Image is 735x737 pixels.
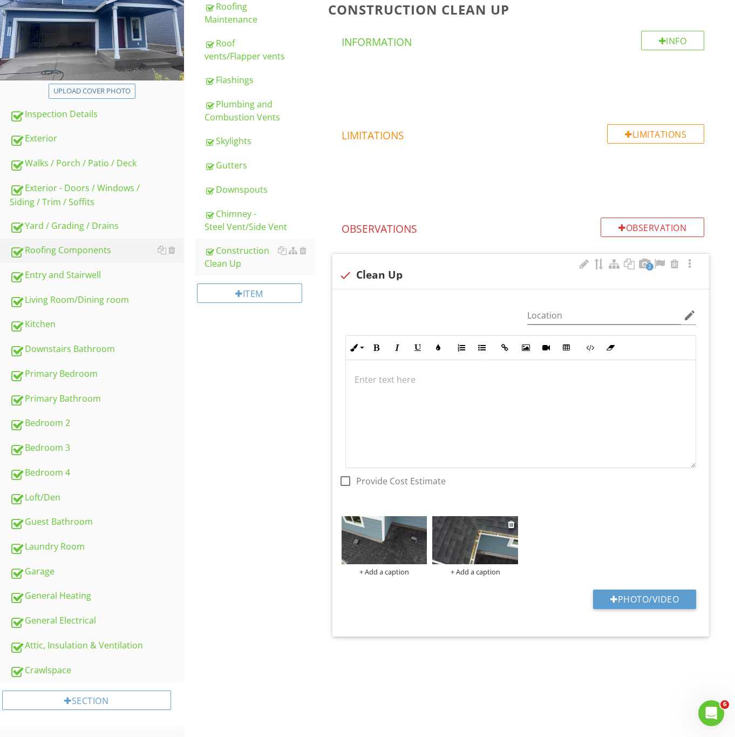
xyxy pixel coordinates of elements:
button: Underline (Ctrl+U) [407,337,428,358]
div: Flashings [205,73,315,86]
button: Upload cover photo [49,84,135,99]
div: Entry and Stairwell [10,268,184,282]
button: Insert Video [536,337,556,358]
div: Section [2,691,171,710]
div: General Heating [10,589,184,603]
button: Colors [428,337,448,358]
div: Bedroom 3 [10,441,184,455]
button: Insert Table [556,337,577,358]
button: Italic (Ctrl+I) [387,337,407,358]
i: edit [683,309,696,322]
div: Living Room/Dining room [10,293,184,307]
div: Loft/Den [10,491,184,505]
div: Bedroom 2 [10,416,184,430]
iframe: Intercom live chat [698,700,724,726]
label: Provide Cost Estimate [356,476,446,486]
span: 2 [646,263,654,271]
h4: Observations [342,218,704,236]
span: 6 [720,700,729,709]
button: Unordered List [472,337,492,358]
div: Plumbing and Combustion Vents [205,98,315,124]
div: Observation [601,218,704,237]
h3: Construction Clean Up [328,2,718,17]
div: Yard / Grading / Drains [10,219,184,233]
div: Roofing Components [10,244,184,258]
div: Guest Bathroom [10,515,184,529]
div: Primary Bedroom [10,367,184,381]
div: Downspouts [205,183,315,196]
div: Walks / Porch / Patio / Deck [10,157,184,171]
div: Roof vents/Flapper vents [205,37,315,63]
div: Inspection Details [10,107,184,121]
div: Garage [10,565,184,579]
div: Kitchen [10,317,184,332]
button: Clear Formatting [600,337,621,358]
button: Ordered List [451,337,472,358]
img: data [432,516,518,564]
div: Exterior - Doors / Windows / Siding / Trim / Soffits [10,181,184,208]
div: Exterior [10,132,184,146]
div: Bedroom 4 [10,466,184,480]
div: General Electrical [10,614,184,628]
div: Info [641,31,705,50]
div: Attic, Insulation & Ventilation [10,639,184,653]
button: Insert Link (Ctrl+K) [495,337,515,358]
div: Gutters [205,159,315,172]
h4: Information [342,31,704,49]
div: Item [197,283,302,303]
button: Photo/Video [593,590,696,609]
button: Inline Style [346,337,366,358]
div: Crawlspace [10,664,184,678]
div: Skylights [205,134,315,147]
button: Bold (Ctrl+B) [366,337,387,358]
div: Laundry Room [10,540,184,554]
div: Chimney - Steel Vent/Side Vent [205,207,315,233]
button: Code View [580,337,600,358]
div: + Add a caption [432,567,518,576]
div: Primary Bathroom [10,392,184,406]
input: Location [527,307,681,324]
button: Insert Image (Ctrl+P) [515,337,536,358]
img: data [342,516,427,564]
div: Limitations [607,124,704,144]
div: Upload cover photo [53,86,131,97]
div: Construction Clean Up [205,244,315,270]
div: + Add a caption [342,567,427,576]
h4: Limitations [342,124,704,143]
div: Downstairs Bathroom [10,342,184,356]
